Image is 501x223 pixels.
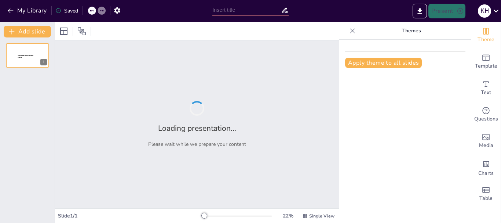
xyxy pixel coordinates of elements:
[55,7,78,14] div: Saved
[58,212,201,219] div: Slide 1 / 1
[77,27,86,36] span: Position
[6,43,49,68] div: 1
[148,141,246,148] p: Please wait while we prepare your content
[471,22,501,48] div: Change the overall theme
[4,26,51,37] button: Add slide
[475,62,497,70] span: Template
[309,213,334,219] span: Single View
[471,128,501,154] div: Add images, graphics, shapes or video
[478,169,494,177] span: Charts
[471,75,501,101] div: Add text boxes
[478,36,494,44] span: Theme
[471,181,501,207] div: Add a table
[345,58,422,68] button: Apply theme to all slides
[279,212,297,219] div: 22 %
[413,4,427,18] button: Export to PowerPoint
[158,123,236,133] h2: Loading presentation...
[481,89,491,97] span: Text
[478,4,491,18] button: k h
[18,55,33,59] span: Sendsteps presentation editor
[471,101,501,128] div: Get real-time input from your audience
[471,48,501,75] div: Add ready made slides
[6,5,50,17] button: My Library
[40,59,47,65] div: 1
[471,154,501,181] div: Add charts and graphs
[212,5,281,15] input: Insert title
[474,115,498,123] span: Questions
[479,141,493,150] span: Media
[358,22,464,40] p: Themes
[58,25,70,37] div: Layout
[479,194,493,202] span: Table
[428,4,465,18] button: Present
